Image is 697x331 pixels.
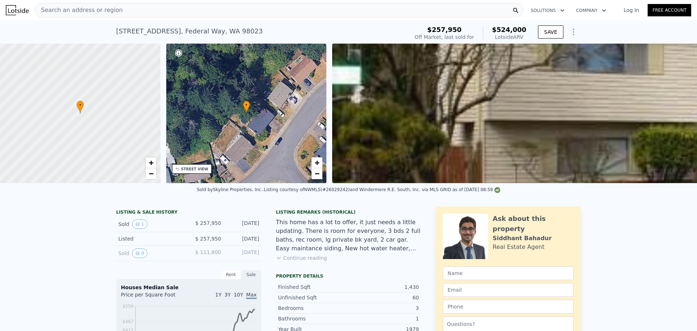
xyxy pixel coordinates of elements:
[195,249,221,255] span: $ 111,800
[493,243,545,251] div: Real Estate Agent
[276,218,421,253] div: This home has a lot to offer, it just needs a little updating. There is room for everyone, 3 bds ...
[77,102,84,108] span: •
[525,4,570,17] button: Solutions
[648,4,691,16] a: Free Account
[276,254,327,262] button: Continue reading
[195,220,221,226] span: $ 257,950
[415,33,474,41] div: Off Market, last sold for
[146,168,156,179] a: Zoom out
[348,304,419,312] div: 3
[311,168,322,179] a: Zoom out
[118,219,183,229] div: Sold
[348,294,419,301] div: 60
[116,26,263,36] div: [STREET_ADDRESS] , Federal Way , WA 98023
[116,209,261,217] div: LISTING & SALE HISTORY
[224,292,231,298] span: 3Y
[243,102,250,108] span: •
[77,101,84,113] div: •
[348,315,419,322] div: 1
[443,266,574,280] input: Name
[492,33,526,41] div: Lotside ARV
[227,235,259,242] div: [DATE]
[121,291,189,303] div: Price per Square Foot
[264,187,500,192] div: Listing courtesy of NWMLS (#26029242) and Windermere R.E. South, Inc. via MLS GRID as of [DATE] 0...
[276,209,421,215] div: Listing Remarks (Historical)
[132,249,147,258] button: View historical data
[493,234,552,243] div: Siddhant Bahadur
[122,304,134,309] tspan: $559
[443,283,574,297] input: Email
[215,292,221,298] span: 1Y
[493,214,574,234] div: Ask about this property
[243,101,250,113] div: •
[492,26,526,33] span: $524,000
[227,219,259,229] div: [DATE]
[227,249,259,258] div: [DATE]
[276,273,421,279] div: Property details
[148,158,153,167] span: +
[278,315,348,322] div: Bathrooms
[118,249,183,258] div: Sold
[427,26,462,33] span: $257,950
[132,219,147,229] button: View historical data
[148,169,153,178] span: −
[246,292,257,299] span: Max
[35,6,123,15] span: Search an address or region
[566,25,581,39] button: Show Options
[118,235,183,242] div: Listed
[443,300,574,314] input: Phone
[494,187,500,193] img: NWMLS Logo
[348,283,419,291] div: 1,430
[278,294,348,301] div: Unfinished Sqft
[278,283,348,291] div: Finished Sqft
[234,292,243,298] span: 10Y
[315,158,319,167] span: +
[241,270,261,279] div: Sale
[197,187,264,192] div: Sold by Skyline Properties, Inc. .
[538,25,563,39] button: SAVE
[615,7,648,14] a: Log In
[195,236,221,242] span: $ 257,950
[315,169,319,178] span: −
[146,157,156,168] a: Zoom in
[221,270,241,279] div: Rent
[570,4,612,17] button: Company
[181,166,208,172] div: STREET VIEW
[6,5,29,15] img: Lotside
[122,319,134,324] tspan: $467
[311,157,322,168] a: Zoom in
[121,284,257,291] div: Houses Median Sale
[278,304,348,312] div: Bedrooms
